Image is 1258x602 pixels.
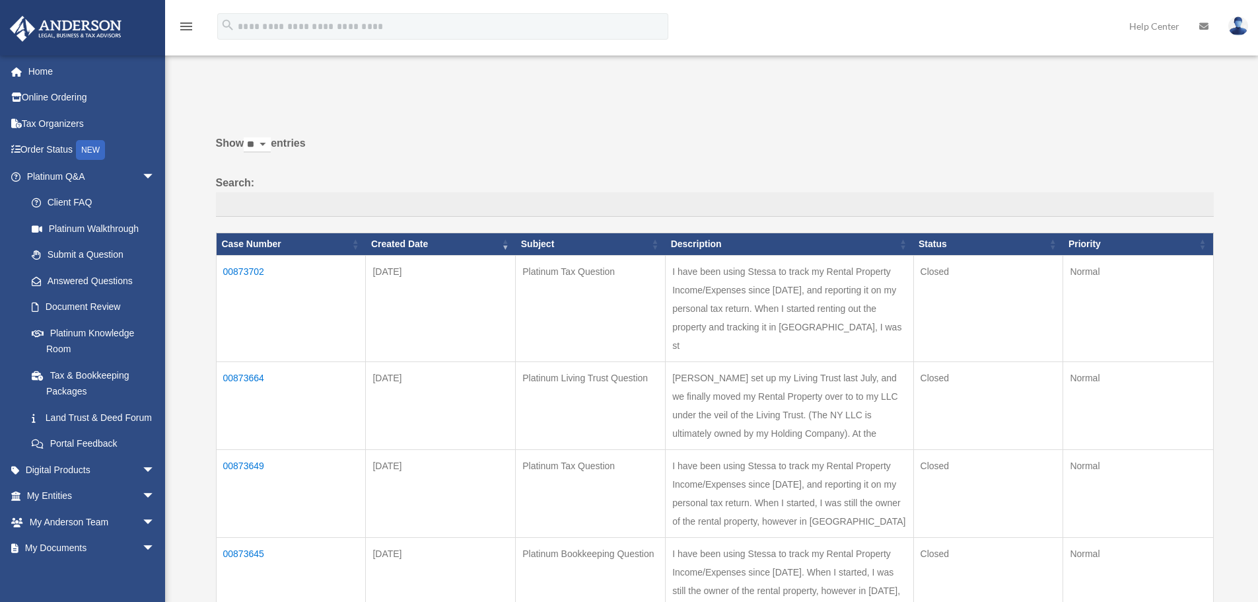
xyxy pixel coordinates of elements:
[216,233,366,256] th: Case Number: activate to sort column ascending
[9,110,175,137] a: Tax Organizers
[76,140,105,160] div: NEW
[216,192,1214,217] input: Search:
[18,242,168,268] a: Submit a Question
[142,535,168,562] span: arrow_drop_down
[244,137,271,153] select: Showentries
[178,23,194,34] a: menu
[216,134,1214,166] label: Show entries
[18,190,168,216] a: Client FAQ
[216,174,1214,217] label: Search:
[18,404,168,431] a: Land Trust & Deed Forum
[516,255,666,361] td: Platinum Tax Question
[666,449,913,537] td: I have been using Stessa to track my Rental Property Income/Expenses since [DATE], and reporting ...
[9,137,175,164] a: Order StatusNEW
[142,457,168,484] span: arrow_drop_down
[216,449,366,537] td: 00873649
[9,457,175,483] a: Digital Productsarrow_drop_down
[9,509,175,535] a: My Anderson Teamarrow_drop_down
[1063,255,1213,361] td: Normal
[9,58,175,85] a: Home
[142,163,168,190] span: arrow_drop_down
[178,19,194,34] i: menu
[366,233,516,256] th: Created Date: activate to sort column ascending
[142,483,168,510] span: arrow_drop_down
[142,509,168,536] span: arrow_drop_down
[18,268,162,294] a: Answered Questions
[18,320,168,362] a: Platinum Knowledge Room
[9,85,175,111] a: Online Ordering
[18,362,168,404] a: Tax & Bookkeeping Packages
[18,294,168,320] a: Document Review
[366,361,516,449] td: [DATE]
[9,483,175,509] a: My Entitiesarrow_drop_down
[516,449,666,537] td: Platinum Tax Question
[1063,361,1213,449] td: Normal
[913,449,1063,537] td: Closed
[516,361,666,449] td: Platinum Living Trust Question
[6,16,125,42] img: Anderson Advisors Platinum Portal
[913,255,1063,361] td: Closed
[666,361,913,449] td: [PERSON_NAME] set up my Living Trust last July, and we finally moved my Rental Property over to t...
[666,233,913,256] th: Description: activate to sort column ascending
[216,361,366,449] td: 00873664
[216,255,366,361] td: 00873702
[1228,17,1248,36] img: User Pic
[221,18,235,32] i: search
[913,233,1063,256] th: Status: activate to sort column ascending
[913,361,1063,449] td: Closed
[366,255,516,361] td: [DATE]
[1063,449,1213,537] td: Normal
[9,535,175,562] a: My Documentsarrow_drop_down
[1063,233,1213,256] th: Priority: activate to sort column ascending
[18,431,168,457] a: Portal Feedback
[666,255,913,361] td: I have been using Stessa to track my Rental Property Income/Expenses since [DATE], and reporting ...
[18,215,168,242] a: Platinum Walkthrough
[516,233,666,256] th: Subject: activate to sort column ascending
[366,449,516,537] td: [DATE]
[9,163,168,190] a: Platinum Q&Aarrow_drop_down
